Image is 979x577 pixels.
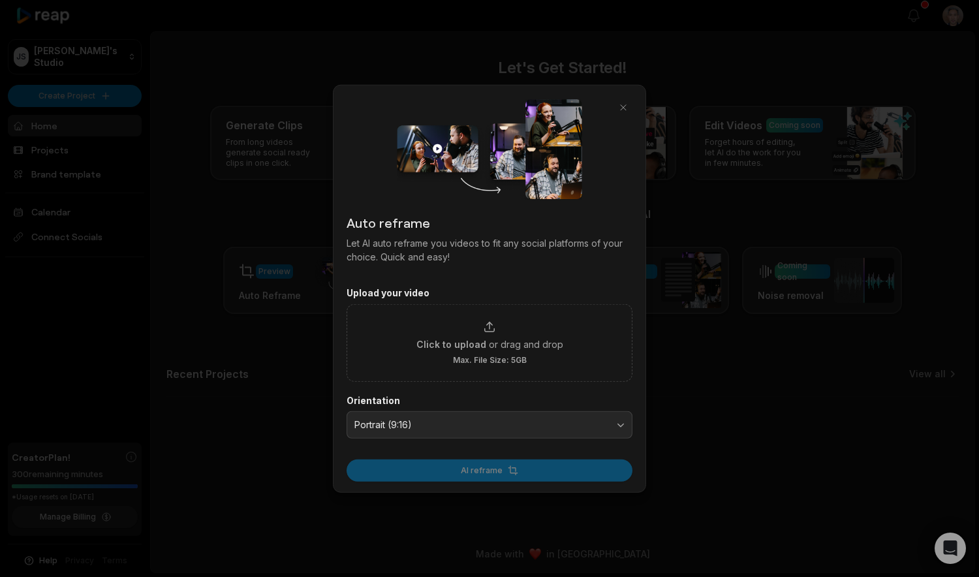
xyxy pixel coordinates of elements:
[347,236,632,264] p: Let AI auto reframe you videos to fit any social platforms of your choice. Quick and easy!
[354,419,606,431] span: Portrait (9:16)
[416,337,486,351] span: Click to upload
[347,287,632,299] label: Upload your video
[347,394,632,406] label: Orientation
[453,354,527,365] span: Max. File Size: 5GB
[347,213,632,232] h2: Auto reframe
[347,411,632,439] button: Portrait (9:16)
[397,99,582,200] img: auto_reframe_dialog.png
[489,337,563,351] span: or drag and drop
